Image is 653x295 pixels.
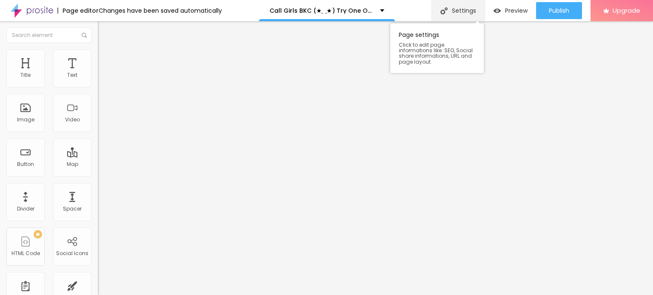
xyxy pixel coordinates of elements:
div: Video [65,117,80,123]
input: Search element [6,28,91,43]
iframe: Editor [98,21,653,295]
p: Call Girls BKC (★‿★) Try One Of The our Best Russian Mumbai Escorts [270,8,374,14]
span: Click to edit page informations like: SEO, Social share informations, URL and page layout. [399,42,475,65]
div: HTML Code [11,250,40,256]
div: Social Icons [56,250,88,256]
div: Title [20,72,31,78]
span: Preview [505,7,528,14]
span: Publish [549,7,569,14]
div: Divider [17,206,34,212]
img: view-1.svg [494,7,501,14]
div: Page editor [57,8,99,14]
span: Upgrade [613,7,640,14]
button: Publish [536,2,582,19]
div: Map [67,161,78,167]
div: Spacer [63,206,82,212]
div: Button [17,161,34,167]
div: Image [17,117,34,123]
div: Page settings [390,23,484,73]
img: Icone [440,7,448,14]
img: Icone [82,33,87,38]
button: Preview [485,2,536,19]
div: Text [67,72,77,78]
div: Changes have been saved automatically [99,8,222,14]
